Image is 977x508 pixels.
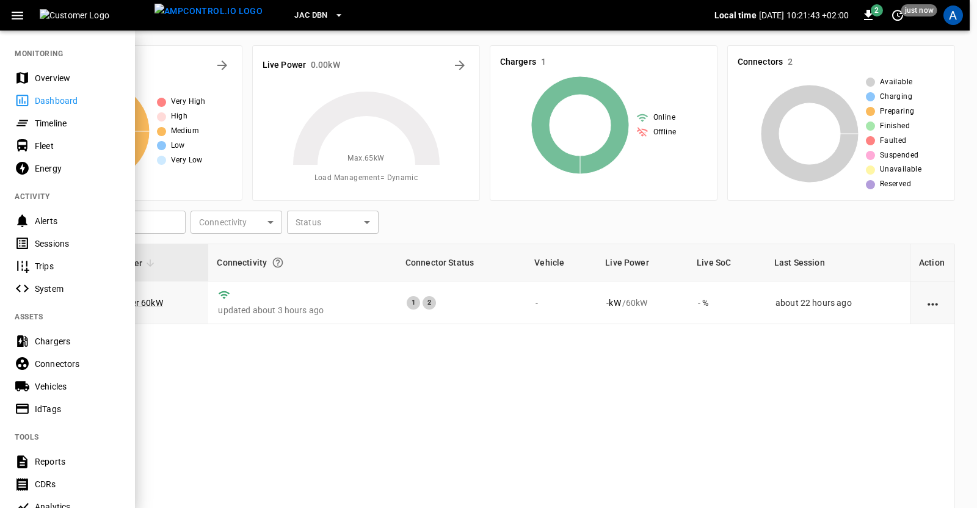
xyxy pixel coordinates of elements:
div: Connectors [35,358,120,370]
div: Fleet [35,140,120,152]
img: ampcontrol.io logo [154,4,263,19]
div: Sessions [35,238,120,250]
div: Vehicles [35,380,120,393]
div: Energy [35,162,120,175]
div: Chargers [35,335,120,347]
div: IdTags [35,403,120,415]
div: Alerts [35,215,120,227]
p: Local time [714,9,757,21]
p: [DATE] 10:21:43 +02:00 [759,9,849,21]
span: JAC DBN [294,9,328,23]
img: Customer Logo [40,9,150,21]
div: profile-icon [943,5,963,25]
div: Timeline [35,117,120,129]
div: Overview [35,72,120,84]
button: set refresh interval [888,5,907,25]
div: Dashboard [35,95,120,107]
div: Reports [35,455,120,468]
span: just now [901,4,937,16]
div: System [35,283,120,295]
span: 2 [871,4,883,16]
div: Trips [35,260,120,272]
div: CDRs [35,478,120,490]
